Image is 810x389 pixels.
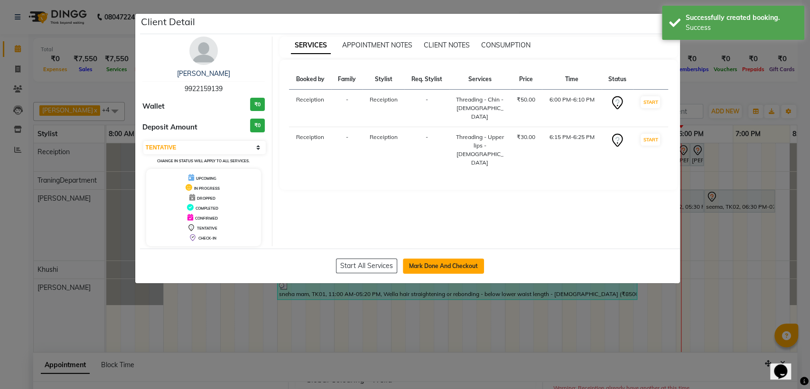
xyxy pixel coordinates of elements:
span: Deposit Amount [142,122,197,133]
th: Time [542,69,602,90]
button: Mark Done And Checkout [403,259,484,274]
span: DROPPED [197,196,215,201]
button: Start All Services [336,259,397,273]
td: Receiption [289,90,331,127]
a: [PERSON_NAME] [177,69,230,78]
span: CONFIRMED [195,216,218,221]
div: Success [686,23,797,33]
iframe: chat widget [770,351,801,380]
span: APPOINTMENT NOTES [342,41,412,49]
td: - [404,90,449,127]
div: ₹50.00 [516,95,536,104]
span: CONSUMPTION [481,41,531,49]
img: avatar [189,37,218,65]
div: Threading - Upper lips - [DEMOGRAPHIC_DATA] [455,133,504,167]
span: Receiption [370,96,398,103]
td: 6:00 PM-6:10 PM [542,90,602,127]
span: COMPLETED [196,206,218,211]
h5: Client Detail [141,15,195,29]
td: - [331,90,363,127]
span: Receiption [370,133,398,140]
td: 6:15 PM-6:25 PM [542,127,602,173]
div: Successfully created booking. [686,13,797,23]
td: - [331,127,363,173]
th: Booked by [289,69,331,90]
button: START [641,134,660,146]
h3: ₹0 [250,98,265,111]
span: TENTATIVE [197,226,217,231]
span: CLIENT NOTES [424,41,470,49]
td: - [404,127,449,173]
small: Change in status will apply to all services. [157,158,250,163]
span: IN PROGRESS [194,186,220,191]
th: Price [510,69,542,90]
span: Wallet [142,101,165,112]
div: ₹30.00 [516,133,536,141]
span: CHECK-IN [198,236,216,241]
th: Services [449,69,510,90]
th: Status [602,69,633,90]
th: Req. Stylist [404,69,449,90]
button: START [641,96,660,108]
div: Threading - Chin - [DEMOGRAPHIC_DATA] [455,95,504,121]
h3: ₹0 [250,119,265,132]
td: Receiption [289,127,331,173]
span: UPCOMING [196,176,216,181]
th: Family [331,69,363,90]
span: 9922159139 [185,84,223,93]
th: Stylist [363,69,404,90]
span: SERVICES [291,37,331,54]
